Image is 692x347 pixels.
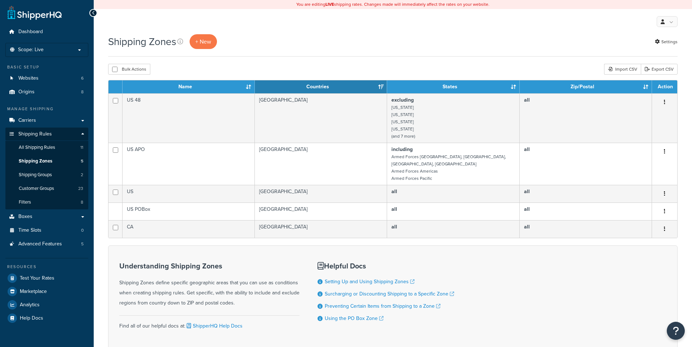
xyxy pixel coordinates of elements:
a: Dashboard [5,25,88,39]
li: Shipping Groups [5,168,88,182]
div: Resources [5,264,88,270]
div: Import CSV [604,64,641,75]
td: US [123,185,255,203]
td: [GEOGRAPHIC_DATA] [255,185,387,203]
b: all [391,188,397,195]
a: Settings [655,37,678,47]
td: [GEOGRAPHIC_DATA] [255,203,387,220]
th: States: activate to sort column ascending [387,80,519,93]
a: ShipperHQ Help Docs [185,322,243,330]
span: + New [195,37,211,46]
a: Websites 6 [5,72,88,85]
a: Surcharging or Discounting Shipping to a Specific Zone [325,290,454,298]
li: Time Slots [5,224,88,237]
span: All Shipping Rules [19,144,55,151]
li: Filters [5,196,88,209]
small: [US_STATE] [391,119,414,125]
span: Customer Groups [19,186,54,192]
td: CA [123,220,255,238]
td: US APO [123,143,255,185]
small: [US_STATE] [391,126,414,132]
span: Analytics [20,302,40,308]
span: 8 [81,89,84,95]
b: LIVE [325,1,334,8]
span: Advanced Features [18,241,62,247]
span: Websites [18,75,39,81]
span: Shipping Zones [19,158,52,164]
b: all [524,223,530,231]
span: 5 [81,158,83,164]
a: All Shipping Rules 11 [5,141,88,154]
li: Websites [5,72,88,85]
button: Open Resource Center [667,322,685,340]
b: all [391,223,397,231]
span: Test Your Rates [20,275,54,281]
span: 8 [81,199,83,205]
a: Help Docs [5,312,88,325]
div: Manage Shipping [5,106,88,112]
li: Customer Groups [5,182,88,195]
a: Preventing Certain Items from Shipping to a Zone [325,302,440,310]
td: US 48 [123,93,255,143]
a: Boxes [5,210,88,223]
a: Filters 8 [5,196,88,209]
span: 6 [81,75,84,81]
a: Marketplace [5,285,88,298]
span: 2 [81,172,83,178]
th: Zip/Postal: activate to sort column ascending [520,80,652,93]
span: Help Docs [20,315,43,321]
a: Origins 8 [5,85,88,99]
small: Armed Forces [GEOGRAPHIC_DATA], [GEOGRAPHIC_DATA], [GEOGRAPHIC_DATA], [GEOGRAPHIC_DATA] [391,154,506,167]
td: [GEOGRAPHIC_DATA] [255,220,387,238]
b: all [524,96,530,104]
div: Shipping Zones define specific geographic areas that you can use as conditions when creating ship... [119,262,300,308]
h1: Shipping Zones [108,35,176,49]
div: Basic Setup [5,64,88,70]
span: Shipping Groups [19,172,52,178]
span: Marketplace [20,289,47,295]
h3: Understanding Shipping Zones [119,262,300,270]
small: Armed Forces Americas [391,168,438,174]
li: Test Your Rates [5,272,88,285]
b: all [524,205,530,213]
a: Customer Groups 23 [5,182,88,195]
div: Find all of our helpful docs at: [119,315,300,331]
span: Origins [18,89,35,95]
span: 23 [78,186,83,192]
span: Carriers [18,117,36,124]
small: Armed Forces Pacific [391,175,432,182]
span: Scope: Live [18,47,44,53]
a: Shipping Rules [5,128,88,141]
th: Countries: activate to sort column ascending [255,80,387,93]
td: US POBox [123,203,255,220]
a: Export CSV [641,64,678,75]
span: 11 [80,144,83,151]
h3: Helpful Docs [318,262,454,270]
th: Action [652,80,677,93]
b: excluding [391,96,414,104]
a: ShipperHQ Home [8,5,62,20]
small: [US_STATE] [391,111,414,118]
span: Time Slots [18,227,41,233]
td: [GEOGRAPHIC_DATA] [255,93,387,143]
a: Carriers [5,114,88,127]
li: All Shipping Rules [5,141,88,154]
small: [US_STATE] [391,104,414,111]
a: Using the PO Box Zone [325,315,383,322]
button: Bulk Actions [108,64,150,75]
li: Origins [5,85,88,99]
small: (and 7 more) [391,133,415,139]
a: Time Slots 0 [5,224,88,237]
span: 5 [81,241,84,247]
span: Dashboard [18,29,43,35]
li: Shipping Rules [5,128,88,210]
a: + New [190,34,217,49]
span: Filters [19,199,31,205]
li: Analytics [5,298,88,311]
a: Advanced Features 5 [5,237,88,251]
span: Boxes [18,214,32,220]
b: all [524,188,530,195]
